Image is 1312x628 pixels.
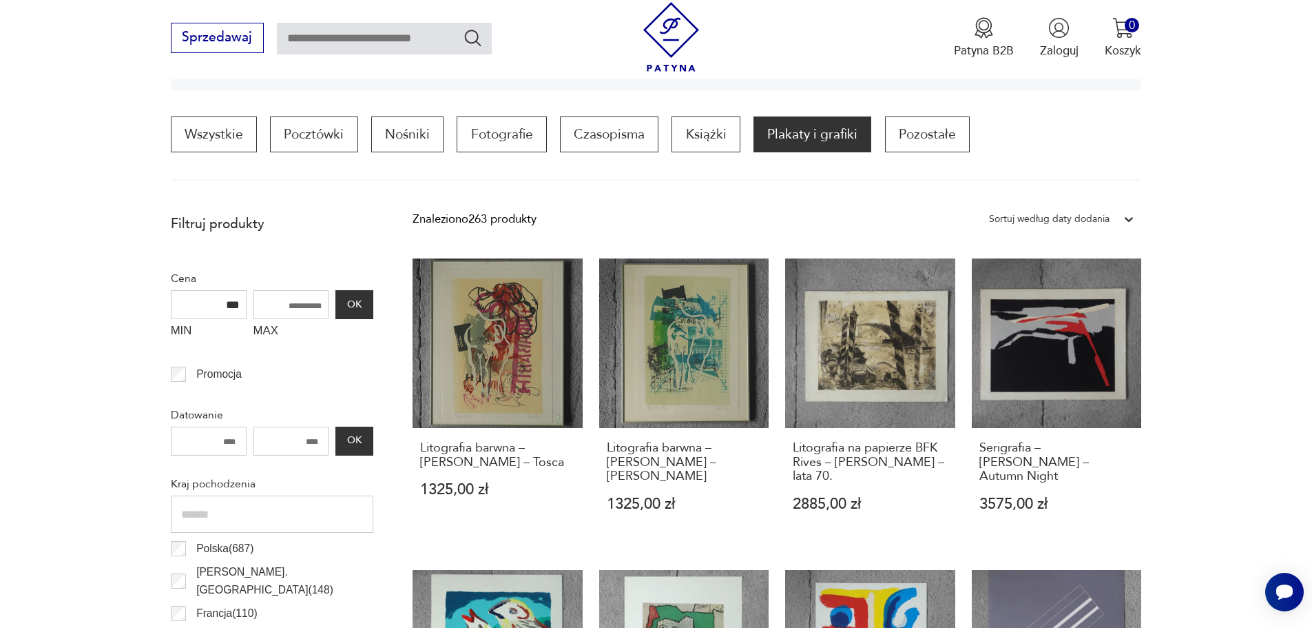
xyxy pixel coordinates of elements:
[420,441,575,469] h3: Litografia barwna – [PERSON_NAME] – Tosca
[457,117,546,152] a: Fotografie
[171,270,373,287] p: Cena
[371,117,444,152] a: Nośniki
[1265,573,1304,611] iframe: Smartsupp widget button
[885,117,970,152] a: Pozostałe
[1048,17,1070,39] img: Ikonka użytkownika
[171,33,264,44] a: Sprzedawaj
[599,259,769,544] a: Litografia barwna – Poul Esting – Don JuanLitografia barwna – [PERSON_NAME] – [PERSON_NAME]1325,0...
[420,483,575,497] p: 1325,00 zł
[1105,43,1141,59] p: Koszyk
[671,117,740,152] a: Książki
[753,117,871,152] a: Plakaty i grafiki
[954,17,1014,59] button: Patyna B2B
[636,2,706,72] img: Patyna - sklep z meblami i dekoracjami vintage
[171,319,247,345] label: MIN
[1040,43,1079,59] p: Zaloguj
[954,17,1014,59] a: Ikona medaluPatyna B2B
[463,28,483,48] button: Szukaj
[196,365,242,383] p: Promocja
[171,117,257,152] a: Wszystkie
[171,215,373,233] p: Filtruj produkty
[1040,17,1079,59] button: Zaloguj
[979,441,1134,483] h3: Serigrafia – [PERSON_NAME] – Autumn Night
[972,259,1142,544] a: Serigrafia – Bengt Lindström – Autumn NightSerigrafia – [PERSON_NAME] – Autumn Night3575,00 zł
[413,259,583,544] a: Litografia barwna – Poul Esting – ToscaLitografia barwna – [PERSON_NAME] – Tosca1325,00 zł
[973,17,995,39] img: Ikona medalu
[335,290,373,319] button: OK
[253,319,329,345] label: MAX
[979,497,1134,511] p: 3575,00 zł
[793,441,948,483] h3: Litografia na papierze BFK Rives – [PERSON_NAME] – lata 70.
[196,563,373,600] p: [PERSON_NAME]. [GEOGRAPHIC_DATA] ( 148 )
[793,497,948,511] p: 2885,00 zł
[413,210,537,228] div: Znaleziono 263 produkty
[785,259,955,544] a: Litografia na papierze BFK Rives – René Genis – lata 70.Litografia na papierze BFK Rives – [PERSO...
[954,43,1014,59] p: Patyna B2B
[560,117,658,152] a: Czasopisma
[1112,17,1134,39] img: Ikona koszyka
[196,540,253,558] p: Polska ( 687 )
[171,475,373,493] p: Kraj pochodzenia
[1125,18,1139,32] div: 0
[270,117,357,152] a: Pocztówki
[335,427,373,456] button: OK
[607,497,762,511] p: 1325,00 zł
[989,210,1110,228] div: Sortuj według daty dodania
[196,605,257,622] p: Francja ( 110 )
[1105,17,1141,59] button: 0Koszyk
[607,441,762,483] h3: Litografia barwna – [PERSON_NAME] – [PERSON_NAME]
[171,23,264,53] button: Sprzedawaj
[171,406,373,424] p: Datowanie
